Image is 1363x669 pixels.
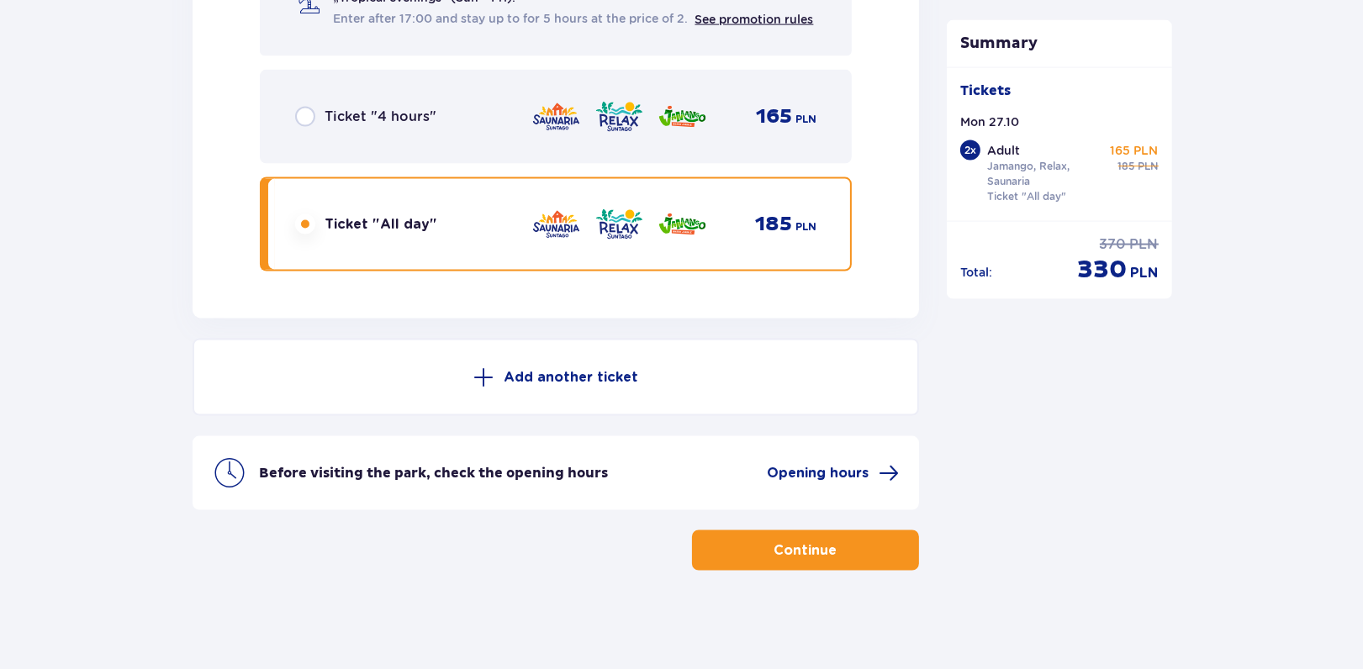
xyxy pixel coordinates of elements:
p: Tickets [960,82,1011,100]
img: Relax [594,207,644,242]
p: 165 PLN [1111,142,1159,159]
p: Jamango, Relax, Saunaria [987,159,1103,189]
img: Saunaria [531,207,581,242]
a: Opening hours [767,463,899,483]
p: Continue [774,541,837,560]
span: PLN [1138,159,1159,174]
span: 185 [755,212,792,237]
p: Add another ticket [504,368,638,387]
span: 165 [756,104,792,129]
p: Before visiting the park, check the opening hours [260,464,609,482]
span: Ticket "4 hours" [325,108,437,126]
p: Summary [947,34,1172,54]
span: 330 [1078,254,1128,286]
img: Jamango [658,207,707,242]
span: PLN [1130,235,1159,254]
p: Mon 27.10 [960,113,1019,130]
a: See promotion rules [695,13,814,26]
p: Ticket "All day" [987,189,1066,204]
button: Add another ticket [193,339,920,416]
span: 185 [1118,159,1135,174]
span: Ticket "All day" [325,215,438,234]
p: Adult [987,142,1020,159]
span: Opening hours [767,464,869,482]
span: PLN [795,219,816,234]
img: Relax [594,99,644,134]
span: Enter after 17:00 and stay up to for 5 hours at the price of 2. [334,10,689,27]
div: 2 x [960,140,980,161]
button: Continue [692,530,919,571]
span: PLN [1131,264,1159,282]
span: PLN [795,112,816,127]
span: 370 [1100,235,1127,254]
img: Saunaria [531,99,581,134]
p: Total : [960,264,992,281]
img: Jamango [658,99,707,134]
